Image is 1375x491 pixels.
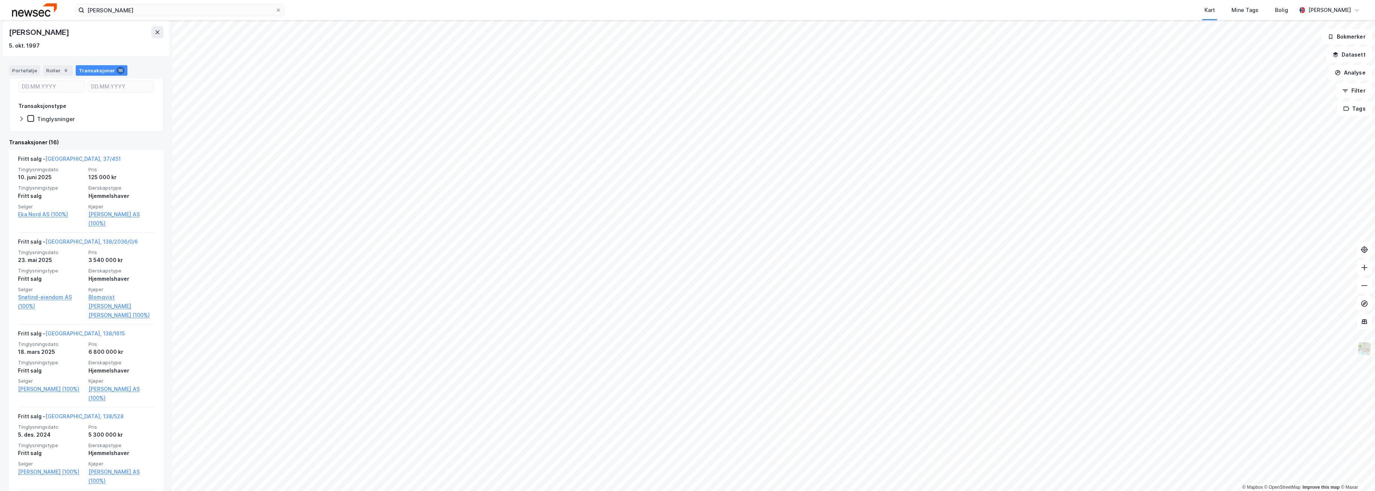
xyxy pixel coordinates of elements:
span: Kjøper [88,286,154,293]
a: Mapbox [1242,485,1263,490]
span: Kjøper [88,378,154,384]
div: 6 800 000 kr [88,347,154,356]
div: Fritt salg [18,274,84,283]
div: Transaksjoner (16) [9,138,163,147]
div: 3 540 000 kr [88,256,154,265]
span: Tinglysningsdato [18,341,84,347]
img: Z [1357,341,1372,356]
div: 16 [117,67,124,74]
span: Tinglysningstype [18,185,84,191]
div: Kart [1204,6,1215,15]
span: Eierskapstype [88,268,154,274]
button: Analyse [1329,65,1372,80]
div: Transaksjoner [76,65,127,76]
div: Fritt salg - [18,329,125,341]
div: 5. des. 2024 [18,430,84,439]
div: Fritt salg [18,449,84,458]
span: Pris [88,424,154,430]
a: [PERSON_NAME] (100%) [18,467,84,476]
div: Fritt salg [18,192,84,201]
iframe: Chat Widget [1338,455,1375,491]
div: Fritt salg [18,366,84,375]
a: [GEOGRAPHIC_DATA], 138/1615 [45,330,125,337]
div: 125 000 kr [88,173,154,182]
span: Kjøper [88,204,154,210]
div: Fritt salg - [18,154,121,166]
button: Filter [1336,83,1372,98]
span: Eierskapstype [88,185,154,191]
div: 18. mars 2025 [18,347,84,356]
div: 23. mai 2025 [18,256,84,265]
div: Kontrollprogram for chat [1338,455,1375,491]
span: Selger [18,461,84,467]
img: newsec-logo.f6e21ccffca1b3a03d2d.png [12,3,57,16]
a: OpenStreetMap [1264,485,1301,490]
div: Bolig [1275,6,1288,15]
div: [PERSON_NAME] [1308,6,1351,15]
a: Eka Nord AS (100%) [18,210,84,219]
div: 10. juni 2025 [18,173,84,182]
div: Tinglysninger [37,115,75,123]
a: Snøtind-eiendom AS (100%) [18,293,84,311]
div: Fritt salg - [18,412,124,424]
div: Hjemmelshaver [88,274,154,283]
div: 5. okt. 1997 [9,41,40,50]
div: Transaksjonstype [18,102,66,111]
div: Hjemmelshaver [88,449,154,458]
div: 9 [62,67,70,74]
span: Tinglysningsdato [18,166,84,173]
div: Mine Tags [1231,6,1258,15]
a: [GEOGRAPHIC_DATA], 37/451 [45,156,121,162]
span: Eierskapstype [88,442,154,449]
span: Tinglysningsdato [18,249,84,256]
a: Improve this map [1303,485,1340,490]
a: [PERSON_NAME] AS (100%) [88,210,154,228]
span: Pris [88,166,154,173]
a: [GEOGRAPHIC_DATA], 138/2036/0/6 [45,238,138,245]
span: Eierskapstype [88,359,154,366]
span: Selger [18,378,84,384]
span: Pris [88,249,154,256]
button: Tags [1337,101,1372,116]
a: [GEOGRAPHIC_DATA], 138/528 [45,413,124,419]
input: DD.MM.YYYY [88,81,154,92]
span: Tinglysningstype [18,268,84,274]
span: Kjøper [88,461,154,467]
a: [PERSON_NAME] AS (100%) [88,385,154,403]
div: Hjemmelshaver [88,192,154,201]
span: Selger [18,286,84,293]
input: DD.MM.YYYY [19,81,84,92]
span: Tinglysningsdato [18,424,84,430]
div: 5 300 000 kr [88,430,154,439]
input: Søk på adresse, matrikkel, gårdeiere, leietakere eller personer [84,4,275,16]
div: [PERSON_NAME] [9,26,70,38]
div: Portefølje [9,65,40,76]
span: Tinglysningstype [18,359,84,366]
a: Blomqvist [PERSON_NAME] [PERSON_NAME] (100%) [88,293,154,320]
div: Fritt salg - [18,237,138,249]
a: [PERSON_NAME] (100%) [18,385,84,394]
span: Tinglysningstype [18,442,84,449]
button: Bokmerker [1321,29,1372,44]
span: Selger [18,204,84,210]
div: Roller [43,65,73,76]
a: [PERSON_NAME] AS (100%) [88,467,154,485]
button: Datasett [1326,47,1372,62]
div: Hjemmelshaver [88,366,154,375]
span: Pris [88,341,154,347]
